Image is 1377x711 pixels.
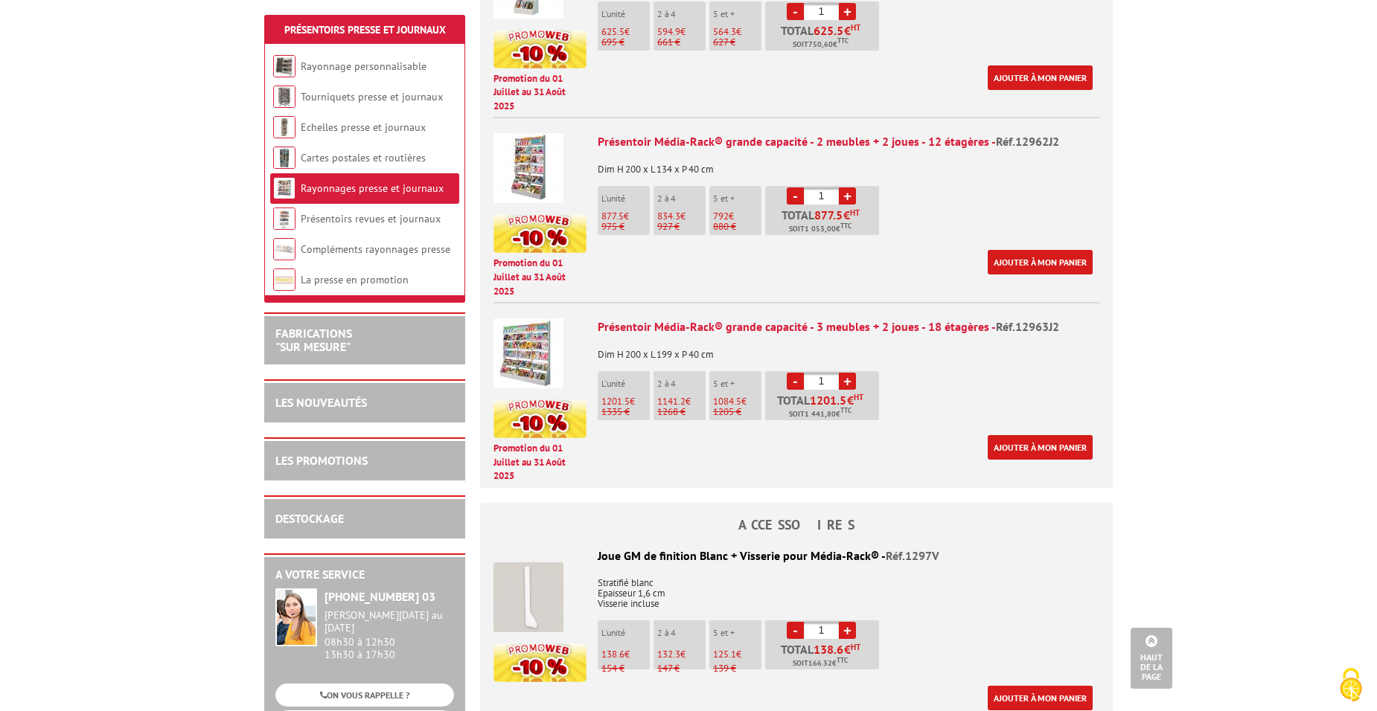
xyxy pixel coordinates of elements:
p: € [657,27,706,37]
p: Total [769,394,879,420]
p: 627 € [713,37,761,48]
span: 877.5 [601,210,624,222]
span: Soit € [793,657,848,669]
img: Cartes postales et routières [273,147,295,169]
p: € [657,396,706,407]
a: + [839,187,856,205]
a: - [787,373,804,390]
p: 975 € [601,222,650,232]
p: 5 et + [713,628,761,638]
span: 132.3 [657,648,680,660]
a: - [787,187,804,205]
p: 880 € [713,222,761,232]
img: promotion [493,214,587,253]
span: Réf.12963J2 [996,319,1059,334]
p: € [657,211,706,222]
p: 5 et + [713,379,761,389]
span: 138.6 [814,643,844,655]
img: Compléments rayonnages presse [273,238,295,260]
p: L'unité [601,9,650,19]
p: 695 € [601,37,650,48]
p: Dim H 200 x L 134 x P 40 cm [598,154,1099,175]
p: Dim H 200 x L 199 x P 40 cm [598,339,1099,360]
div: Joue GM de finition Blanc + Visserie pour Média-Rack® - [493,547,1099,564]
a: ON VOUS RAPPELLE ? [275,683,454,707]
p: Total [769,25,879,51]
a: - [787,622,804,639]
strong: [PHONE_NUMBER] 03 [325,589,435,604]
a: + [839,3,856,20]
p: € [601,649,650,660]
span: € [847,394,854,406]
sup: HT [851,22,860,33]
img: Joue GM de finition Blanc + Visserie pour Média-Rack® [493,562,563,632]
a: Rayonnages presse et journaux [301,181,444,195]
a: Compléments rayonnages presse [301,242,450,256]
span: 1084.5 [713,395,741,408]
span: € [843,209,850,221]
span: € [844,25,851,36]
p: Total [769,643,879,669]
p: € [601,396,650,407]
a: Haut de la page [1131,628,1172,689]
a: LES PROMOTIONS [275,453,368,468]
img: Présentoir Média-Rack® grande capacité - 3 meubles + 2 joues - 18 étagères [493,318,563,388]
p: € [601,211,650,222]
span: 594.9 [657,25,680,38]
p: 5 et + [713,193,761,204]
span: Soit € [793,39,849,51]
a: Ajouter à mon panier [988,65,1093,90]
p: 661 € [657,37,706,48]
span: 792 [713,210,729,222]
div: Présentoir Média-Rack® grande capacité - 2 meubles + 2 joues - 12 étagères - [598,133,1099,150]
a: Ajouter à mon panier [988,250,1093,274]
span: 125.1 [713,648,736,660]
a: Ajouter à mon panier [988,435,1093,460]
p: 2 à 4 [657,379,706,389]
p: 147 € [657,663,706,674]
a: + [839,622,856,639]
span: 877.5 [814,209,843,221]
p: € [713,649,761,660]
img: Présentoirs revues et journaux [273,207,295,230]
h4: ACCESSOIRES [480,518,1113,533]
sup: HT [851,642,860,652]
p: 139 € [713,663,761,674]
sup: HT [854,392,863,402]
p: € [713,211,761,222]
p: € [713,27,761,37]
p: 1335 € [601,407,650,417]
a: Echelles presse et journaux [301,120,426,134]
sup: TTC [840,406,852,414]
a: - [787,3,804,20]
p: € [657,649,706,660]
a: + [839,373,856,390]
a: La presse en promotion [301,273,409,286]
span: 625.5 [814,25,844,36]
p: € [713,396,761,407]
p: 1268 € [657,407,706,417]
div: 08h30 à 12h30 13h30 à 17h30 [325,609,454,660]
sup: HT [850,207,860,218]
span: 564.3 [713,25,736,38]
a: Tourniquets presse et journaux [301,90,443,103]
sup: TTC [840,222,852,230]
img: Echelles presse et journaux [273,116,295,138]
img: Cookies (fenêtre modale) [1332,666,1370,704]
span: Soit € [789,408,852,420]
p: L'unité [601,193,650,204]
p: Promotion du 01 Juillet au 31 Août 2025 [493,257,587,298]
span: 1 053,00 [805,223,836,235]
p: L'unité [601,379,650,389]
p: 2 à 4 [657,628,706,638]
p: 2 à 4 [657,193,706,204]
img: Rayonnages presse et journaux [273,177,295,199]
p: L'unité [601,628,650,638]
h2: A votre service [275,568,454,582]
sup: TTC [837,656,848,664]
p: 2 à 4 [657,9,706,19]
p: Promotion du 01 Juillet au 31 Août 2025 [493,442,587,483]
img: promotion [493,643,587,682]
a: Rayonnage personnalisable [301,59,426,73]
span: Réf.12962J2 [996,134,1059,149]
